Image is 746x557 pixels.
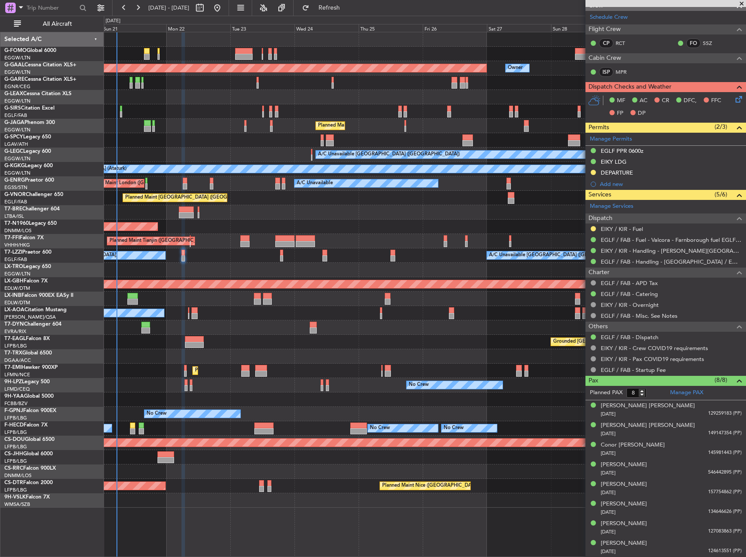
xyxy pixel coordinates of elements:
[4,250,22,255] span: T7-LZZI
[601,421,695,430] div: [PERSON_NAME] [PERSON_NAME]
[4,271,31,277] a: EGGW/LTN
[4,69,31,76] a: EGGW/LTN
[708,449,742,457] span: 145981443 (PP)
[4,472,31,479] a: DNMM/LOS
[589,53,621,63] span: Cabin Crew
[230,24,294,32] div: Tue 23
[4,127,31,133] a: EGGW/LTN
[4,48,27,53] span: G-FOMO
[4,351,52,356] a: T7-TRXGlobal 6500
[640,96,647,105] span: AC
[4,408,23,413] span: F-GPNJ
[4,62,24,68] span: G-GAAL
[27,1,77,14] input: Trip Number
[4,264,23,269] span: LX-TRO
[4,371,30,378] a: LFMN/NCE
[601,529,616,535] span: [DATE]
[4,149,51,154] a: G-LEGCLegacy 600
[601,301,659,309] a: EIKY / KIR - Overnight
[617,109,623,118] span: FP
[601,290,658,298] a: EGLF / FAB - Catering
[4,307,67,313] a: LX-AOACitation Mustang
[4,163,25,168] span: G-KGKG
[4,134,23,140] span: G-SPCY
[4,351,22,356] span: T7-TRX
[4,328,26,335] a: EVRA/RIX
[4,155,31,162] a: EGGW/LTN
[662,96,669,105] span: CR
[601,430,616,437] span: [DATE]
[4,423,48,428] a: F-HECDFalcon 7X
[670,389,703,397] a: Manage PAX
[4,55,31,61] a: EGGW/LTN
[4,221,29,226] span: T7-N1960
[617,96,625,105] span: MF
[601,312,678,320] a: EGLF / FAB - Misc. See Notes
[487,24,551,32] div: Sat 27
[708,430,742,437] span: 149147354 (PP)
[4,235,44,241] a: T7-FFIFalcon 7X
[359,24,423,32] div: Thu 25
[599,38,613,48] div: CP
[125,191,263,204] div: Planned Maint [GEOGRAPHIC_DATA] ([GEOGRAPHIC_DATA])
[4,149,23,154] span: G-LEGC
[147,407,167,420] div: No Crew
[589,213,613,223] span: Dispatch
[589,190,611,200] span: Services
[4,256,27,263] a: EGLF/FAB
[4,444,27,450] a: LFPB/LBG
[601,489,616,496] span: [DATE]
[600,180,742,188] div: Add new
[601,539,647,548] div: [PERSON_NAME]
[4,278,48,284] a: LX-GBHFalcon 7X
[589,376,598,386] span: Pax
[4,77,24,82] span: G-GARE
[601,355,704,363] a: EIKY / KIR - Pax COVID19 requirements
[4,501,30,508] a: WMSA/SZB
[4,466,23,471] span: CS-RRC
[4,178,54,183] a: G-ENRGPraetor 600
[601,519,647,528] div: [PERSON_NAME]
[4,199,27,205] a: EGLF/FAB
[4,394,24,399] span: 9H-YAA
[590,135,632,144] a: Manage Permits
[686,38,701,48] div: FO
[708,547,742,555] span: 124613551 (PP)
[4,62,76,68] a: G-GAALCessna Citation XLS+
[4,437,25,442] span: CS-DOU
[601,169,633,176] div: DEPARTURE
[4,386,30,392] a: LFMD/CEQ
[708,508,742,516] span: 134646626 (PP)
[4,293,73,298] a: LX-INBFalcon 900EX EASy II
[4,365,21,370] span: T7-EMI
[601,548,616,555] span: [DATE]
[601,147,643,155] div: EGLF PPR 0600z
[589,123,609,133] span: Permits
[4,487,27,493] a: LFPB/LBG
[601,334,658,341] a: EGLF / FAB - Dispatch
[23,21,92,27] span: All Aircraft
[110,234,211,248] div: Planned Maint Tianjin ([GEOGRAPHIC_DATA])
[318,119,455,132] div: Planned Maint [GEOGRAPHIC_DATA] ([GEOGRAPHIC_DATA])
[601,258,742,265] a: EGLF / FAB - Handling - [GEOGRAPHIC_DATA] / EGLF / FAB
[4,264,51,269] a: LX-TROLegacy 650
[4,394,54,399] a: 9H-YAAGlobal 5000
[708,469,742,476] span: 546442895 (PP)
[4,206,60,212] a: T7-BREChallenger 604
[4,120,55,125] a: G-JAGAPhenom 300
[489,249,631,262] div: A/C Unavailable [GEOGRAPHIC_DATA] ([GEOGRAPHIC_DATA])
[4,91,72,96] a: G-LEAXCessna Citation XLS
[10,17,95,31] button: All Aircraft
[4,278,24,284] span: LX-GBH
[601,411,616,417] span: [DATE]
[601,225,643,233] a: EIKY / KIR - Fuel
[601,247,742,254] a: EIKY / KIR - Handling - [PERSON_NAME][GEOGRAPHIC_DATA] Plc EIKY / KIR
[589,82,671,92] span: Dispatch Checks and Weather
[4,285,30,292] a: EDLW/DTM
[4,170,31,176] a: EGGW/LTN
[601,480,647,489] div: [PERSON_NAME]
[4,429,27,436] a: LFPB/LBG
[92,177,190,190] div: AOG Maint London ([GEOGRAPHIC_DATA])
[4,206,22,212] span: T7-BRE
[4,336,26,341] span: T7-EAGL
